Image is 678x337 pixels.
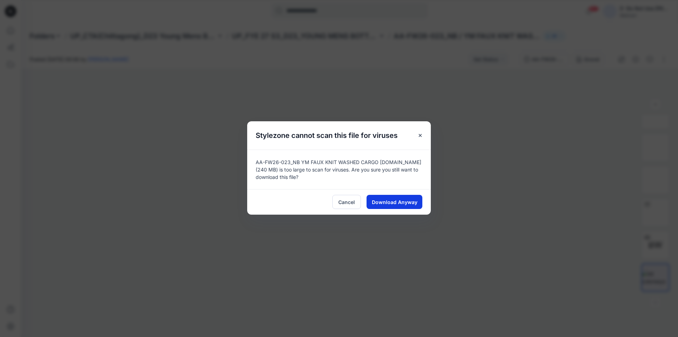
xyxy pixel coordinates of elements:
[247,121,406,150] h5: Stylezone cannot scan this file for viruses
[414,129,427,142] button: Close
[338,198,355,206] span: Cancel
[332,195,361,209] button: Cancel
[367,195,422,209] button: Download Anyway
[247,150,431,189] div: AA-FW26-023_NB YM FAUX KNIT WASHED CARGO [DOMAIN_NAME] (240 MB) is too large to scan for viruses....
[372,198,417,206] span: Download Anyway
